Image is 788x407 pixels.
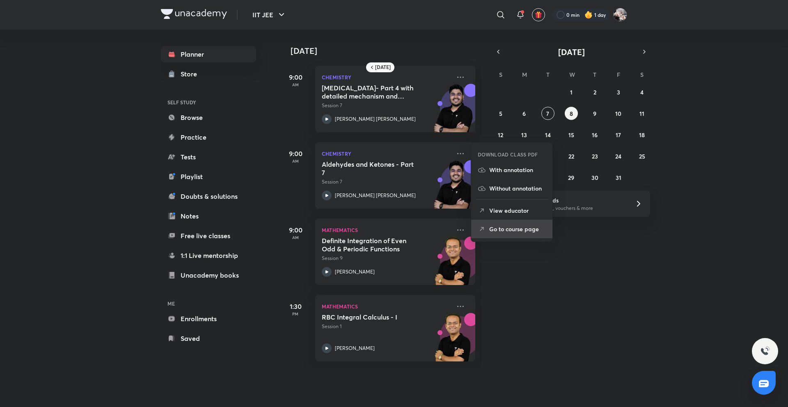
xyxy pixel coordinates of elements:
[322,72,451,82] p: Chemistry
[247,7,291,23] button: IIT JEE
[279,82,312,87] p: AM
[541,107,554,120] button: October 7, 2025
[161,208,256,224] a: Notes
[518,107,531,120] button: October 6, 2025
[161,95,256,109] h6: SELF STUDY
[524,205,625,212] p: Win a laptop, vouchers & more
[592,131,598,139] abbr: October 16, 2025
[568,174,574,182] abbr: October 29, 2025
[635,107,648,120] button: October 11, 2025
[494,107,507,120] button: October 5, 2025
[430,84,475,140] img: unacademy
[279,235,312,240] p: AM
[279,225,312,235] h5: 9:00
[612,149,625,163] button: October 24, 2025
[639,110,644,117] abbr: October 11, 2025
[522,110,526,117] abbr: October 6, 2025
[616,131,621,139] abbr: October 17, 2025
[613,8,627,22] img: Navin Raj
[569,71,575,78] abbr: Wednesday
[161,109,256,126] a: Browse
[322,313,424,321] h5: RBC Integral Calculus - I
[161,310,256,327] a: Enrollments
[592,152,598,160] abbr: October 23, 2025
[521,131,527,139] abbr: October 13, 2025
[593,110,596,117] abbr: October 9, 2025
[279,72,312,82] h5: 9:00
[541,128,554,141] button: October 14, 2025
[760,346,770,356] img: ttu
[161,330,256,347] a: Saved
[640,71,644,78] abbr: Saturday
[558,46,585,57] span: [DATE]
[499,110,502,117] abbr: October 5, 2025
[430,237,475,293] img: unacademy
[279,301,312,311] h5: 1:30
[375,64,391,71] h6: [DATE]
[335,192,416,199] p: [PERSON_NAME] [PERSON_NAME]
[593,88,596,96] abbr: October 2, 2025
[489,206,546,215] p: View educator
[322,301,451,311] p: Mathematics
[161,66,256,82] a: Store
[532,8,545,21] button: avatar
[565,149,578,163] button: October 22, 2025
[161,129,256,145] a: Practice
[522,71,527,78] abbr: Monday
[565,85,578,99] button: October 1, 2025
[322,237,424,253] h5: Definite Integration of Even Odd & Periodic Functions
[617,71,620,78] abbr: Friday
[635,85,648,99] button: October 4, 2025
[639,131,645,139] abbr: October 18, 2025
[161,267,256,283] a: Unacademy books
[617,88,620,96] abbr: October 3, 2025
[535,11,542,18] img: avatar
[335,115,416,123] p: [PERSON_NAME] [PERSON_NAME]
[588,107,601,120] button: October 9, 2025
[291,46,483,56] h4: [DATE]
[584,11,593,19] img: streak
[639,152,645,160] abbr: October 25, 2025
[565,128,578,141] button: October 15, 2025
[616,174,621,182] abbr: October 31, 2025
[335,268,375,276] p: [PERSON_NAME]
[568,131,574,139] abbr: October 15, 2025
[612,85,625,99] button: October 3, 2025
[570,88,573,96] abbr: October 1, 2025
[322,323,451,330] p: Session 1
[322,255,451,262] p: Session 9
[635,149,648,163] button: October 25, 2025
[335,345,375,352] p: [PERSON_NAME]
[588,128,601,141] button: October 16, 2025
[489,184,546,193] p: Without annotation
[161,228,256,244] a: Free live classes
[612,171,625,184] button: October 31, 2025
[568,152,574,160] abbr: October 22, 2025
[615,152,621,160] abbr: October 24, 2025
[161,168,256,185] a: Playlist
[322,149,451,159] p: Chemistry
[635,128,648,141] button: October 18, 2025
[593,71,596,78] abbr: Thursday
[279,159,312,163] p: AM
[494,128,507,141] button: October 12, 2025
[489,166,546,174] p: With annotation
[612,128,625,141] button: October 17, 2025
[161,188,256,205] a: Doubts & solutions
[615,110,621,117] abbr: October 10, 2025
[161,297,256,310] h6: ME
[545,131,551,139] abbr: October 14, 2025
[591,174,598,182] abbr: October 30, 2025
[161,9,227,19] img: Company Logo
[546,71,550,78] abbr: Tuesday
[524,196,625,205] h6: Refer friends
[322,84,424,100] h5: Hydrocarbons- Part 4 with detailed mechanism and example including doubt discussion class
[588,85,601,99] button: October 2, 2025
[161,247,256,264] a: 1:1 Live mentorship
[478,151,538,158] h6: DOWNLOAD CLASS PDF
[322,102,451,109] p: Session 7
[279,311,312,316] p: PM
[430,313,475,370] img: unacademy
[498,131,503,139] abbr: October 12, 2025
[161,149,256,165] a: Tests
